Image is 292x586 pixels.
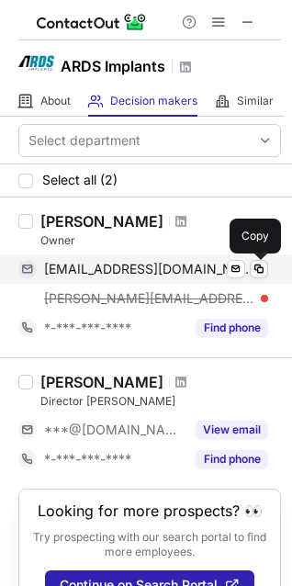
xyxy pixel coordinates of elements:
[37,11,147,33] img: ContactOut v5.3.10
[110,94,197,108] span: Decision makers
[40,212,163,231] div: [PERSON_NAME]
[28,131,140,150] div: Select department
[196,319,268,337] button: Reveal Button
[44,290,254,307] span: [PERSON_NAME][EMAIL_ADDRESS][DOMAIN_NAME]
[196,421,268,439] button: Reveal Button
[44,261,254,277] span: [EMAIL_ADDRESS][DOMAIN_NAME]
[44,422,185,438] span: ***@[DOMAIN_NAME]
[61,55,165,77] h1: ARDS Implants
[40,94,71,108] span: About
[237,94,274,108] span: Similar
[196,450,268,468] button: Reveal Button
[18,45,55,82] img: 61d305ff9e97dbaa19d4cef24f93ae5d
[38,502,263,519] header: Looking for more prospects? 👀
[40,393,281,410] div: Director [PERSON_NAME]
[32,530,267,559] p: Try prospecting with our search portal to find more employees.
[40,232,281,249] div: Owner
[42,173,118,187] span: Select all (2)
[40,373,163,391] div: [PERSON_NAME]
